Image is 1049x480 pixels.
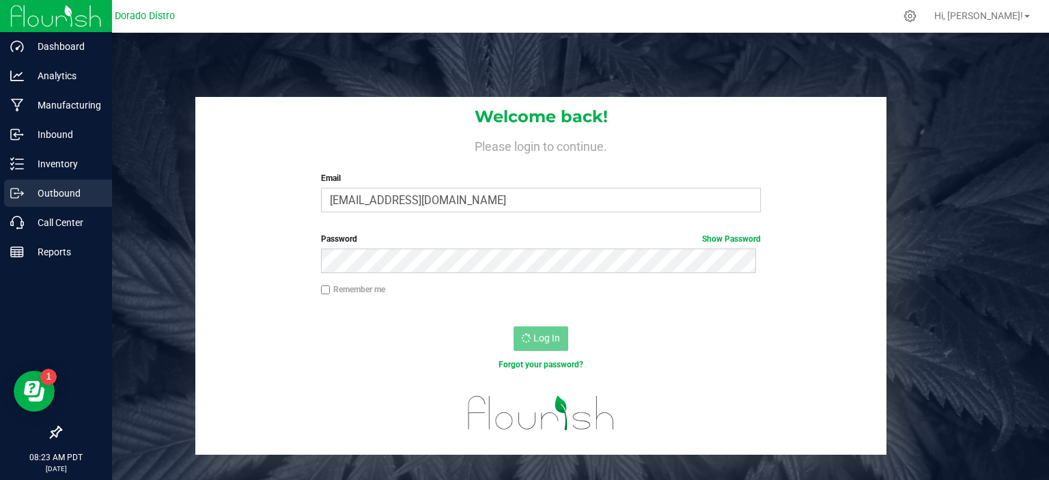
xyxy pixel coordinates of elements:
[6,464,106,474] p: [DATE]
[14,371,55,412] iframe: Resource center
[10,98,24,112] inline-svg: Manufacturing
[24,38,106,55] p: Dashboard
[104,10,175,22] span: El Dorado Distro
[321,172,761,184] label: Email
[24,68,106,84] p: Analytics
[455,385,628,440] img: flourish_logo.svg
[10,216,24,229] inline-svg: Call Center
[24,97,106,113] p: Manufacturing
[499,360,583,369] a: Forgot your password?
[24,185,106,201] p: Outbound
[321,285,331,295] input: Remember me
[10,245,24,259] inline-svg: Reports
[533,333,560,343] span: Log In
[10,69,24,83] inline-svg: Analytics
[901,10,919,23] div: Manage settings
[934,10,1023,21] span: Hi, [PERSON_NAME]!
[24,244,106,260] p: Reports
[702,234,761,244] a: Show Password
[40,369,57,385] iframe: Resource center unread badge
[10,40,24,53] inline-svg: Dashboard
[10,186,24,200] inline-svg: Outbound
[6,451,106,464] p: 08:23 AM PDT
[10,128,24,141] inline-svg: Inbound
[24,126,106,143] p: Inbound
[321,283,385,296] label: Remember me
[24,156,106,172] p: Inventory
[10,157,24,171] inline-svg: Inventory
[195,137,886,153] h4: Please login to continue.
[321,234,357,244] span: Password
[24,214,106,231] p: Call Center
[195,108,886,126] h1: Welcome back!
[514,326,568,351] button: Log In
